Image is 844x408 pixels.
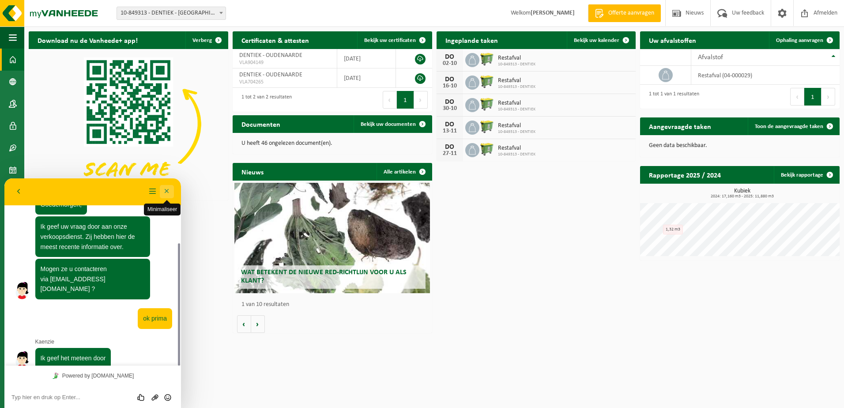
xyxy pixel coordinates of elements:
[251,315,265,333] button: Volgende
[821,88,835,106] button: Next
[441,106,459,112] div: 30-10
[131,215,144,223] div: Beoordeel deze chat
[479,142,494,157] img: WB-0660-HPE-GN-50
[479,52,494,67] img: WB-0660-HPE-GN-50
[698,54,723,61] span: Afvalstof
[48,194,54,200] img: Tawky_16x16.svg
[185,31,227,49] button: Verberg
[498,145,535,152] span: Restafval
[117,7,226,19] span: 10-849313 - DENTIEK - OUDENAARDE
[774,166,839,184] a: Bekijk rapportage
[640,117,720,135] h2: Aangevraagde taken
[498,129,535,135] span: 10-849313 - DENTIEK
[567,31,635,49] a: Bekijk uw kalender
[441,76,459,83] div: DO
[606,9,656,18] span: Offerte aanvragen
[361,121,416,127] span: Bekijk uw documenten
[804,88,821,106] button: 1
[479,74,494,89] img: WB-0660-HPE-GN-50
[29,31,147,49] h2: Download nu de Vanheede+ app!
[441,60,459,67] div: 02-10
[498,77,535,84] span: Restafval
[441,144,459,151] div: DO
[29,49,228,199] img: Download de VHEPlus App
[498,100,535,107] span: Restafval
[239,72,302,78] span: DENTIEK - OUDENAARDE
[640,31,705,49] h2: Uw afvalstoffen
[691,66,840,85] td: restafval (04-000029)
[157,215,170,223] button: Emoji invoeren
[233,115,289,132] h2: Documenten
[498,122,535,129] span: Restafval
[498,84,535,90] span: 10-849313 - DENTIEK
[498,55,535,62] span: Restafval
[531,10,575,16] strong: [PERSON_NAME]
[377,163,431,181] a: Alle artikelen
[241,302,428,308] p: 1 van 10 resultaten
[241,140,423,147] p: U heeft 46 ongelezen document(en).
[233,163,272,180] h2: Nieuws
[234,183,430,293] a: Wat betekent de nieuwe RED-richtlijn voor u als klant?
[649,143,831,149] p: Geen data beschikbaar.
[588,4,661,22] a: Offerte aanvragen
[117,7,226,20] span: 10-849313 - DENTIEK - OUDENAARDE
[574,38,619,43] span: Bekijk uw kalender
[498,152,535,157] span: 10-849313 - DENTIEK
[357,31,431,49] a: Bekijk uw certificaten
[237,315,251,333] button: Vorige
[239,52,302,59] span: DENTIEK - OUDENAARDE
[498,107,535,112] span: 10-849313 - DENTIEK
[239,79,331,86] span: VLA704265
[364,38,416,43] span: Bekijk uw certificaten
[397,91,414,109] button: 1
[239,59,331,66] span: VLA904149
[441,98,459,106] div: DO
[644,87,699,106] div: 1 tot 1 van 1 resultaten
[383,91,397,109] button: Previous
[131,215,170,223] div: Group of buttons
[479,97,494,112] img: WB-0660-HPE-GN-50
[337,68,396,88] td: [DATE]
[4,178,181,408] iframe: chat widget
[441,53,459,60] div: DO
[337,49,396,68] td: [DATE]
[755,124,823,129] span: Toon de aangevraagde taken
[663,225,683,234] div: 1,32 m3
[241,269,407,284] span: Wat betekent de nieuwe RED-richtlijn voor u als klant?
[776,38,823,43] span: Ophaling aanvragen
[233,31,318,49] h2: Certificaten & attesten
[441,121,459,128] div: DO
[45,192,132,203] a: Powered by [DOMAIN_NAME]
[644,194,840,199] span: 2024: 17,160 m3 - 2025: 11,880 m3
[769,31,839,49] a: Ophaling aanvragen
[354,115,431,133] a: Bekijk uw documenten
[479,119,494,134] img: WB-0660-HPE-GN-50
[441,83,459,89] div: 16-10
[644,188,840,199] h3: Kubiek
[144,215,157,223] button: Upload bestand
[237,90,292,110] div: 1 tot 2 van 2 resultaten
[192,38,212,43] span: Verberg
[790,88,804,106] button: Previous
[498,62,535,67] span: 10-849313 - DENTIEK
[748,117,839,135] a: Toon de aangevraagde taken
[441,151,459,157] div: 27-11
[640,166,730,183] h2: Rapportage 2025 / 2024
[437,31,507,49] h2: Ingeplande taken
[441,128,459,134] div: 13-11
[414,91,428,109] button: Next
